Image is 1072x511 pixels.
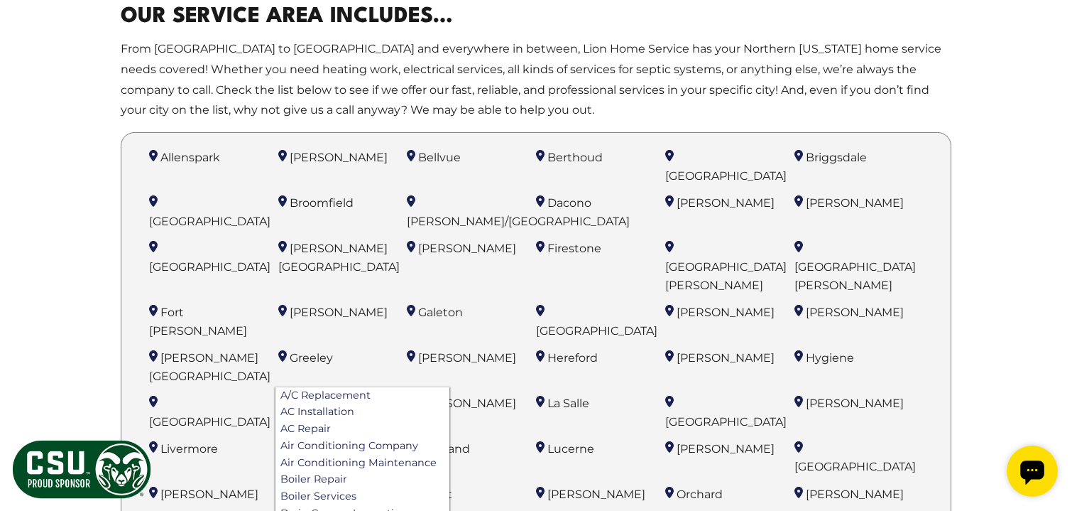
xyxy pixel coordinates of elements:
span: [PERSON_NAME] [677,196,775,210]
span: [GEOGRAPHIC_DATA] [665,415,787,429]
h2: Our service area includes… [121,1,951,33]
span: Firestone [547,242,601,255]
a: AC Repair [275,421,449,438]
span: [PERSON_NAME] [806,196,904,210]
span: Bellvue [418,151,461,164]
span: Berthoud [547,151,603,164]
span: [PERSON_NAME] [418,351,516,365]
span: [PERSON_NAME] [547,488,645,501]
span: [GEOGRAPHIC_DATA] [149,415,270,429]
span: [PERSON_NAME] [806,397,904,410]
span: Briggsdale [806,151,867,164]
span: [PERSON_NAME] [290,151,388,164]
span: [PERSON_NAME] [160,488,258,501]
span: [GEOGRAPHIC_DATA] [536,324,657,338]
p: From [GEOGRAPHIC_DATA] to [GEOGRAPHIC_DATA] and everywhere in between, Lion Home Service has your... [121,39,951,121]
span: [GEOGRAPHIC_DATA][PERSON_NAME] [794,260,916,292]
span: [PERSON_NAME] [806,488,904,501]
span: [PERSON_NAME]/[GEOGRAPHIC_DATA] [407,215,630,228]
span: [PERSON_NAME] [677,351,775,365]
a: Boiler Repair [275,471,449,488]
span: [PERSON_NAME] [418,397,516,410]
span: Lucerne [547,442,594,456]
span: [PERSON_NAME] [806,306,904,319]
span: Hereford [547,351,598,365]
span: [GEOGRAPHIC_DATA][PERSON_NAME] [665,260,787,292]
span: [PERSON_NAME][GEOGRAPHIC_DATA] [278,242,400,274]
a: AC Installation [275,404,449,421]
span: [GEOGRAPHIC_DATA] [149,215,270,228]
span: Greeley [290,351,333,365]
span: Dacono [547,196,591,210]
span: [GEOGRAPHIC_DATA] [665,169,787,183]
span: [GEOGRAPHIC_DATA] [794,460,916,473]
a: A/C Replacement [275,387,449,404]
div: Open chat widget [6,6,57,57]
span: [PERSON_NAME] [290,306,388,319]
span: Broomfield [290,196,354,210]
span: Allenspark [160,151,220,164]
span: Galeton [418,306,463,319]
span: La Salle [547,397,589,410]
a: Boiler Services [275,488,449,505]
a: Air Conditioning Company [275,438,449,455]
span: Orchard [677,488,723,501]
span: [GEOGRAPHIC_DATA] [149,260,270,274]
span: [PERSON_NAME] [677,442,775,456]
img: CSU Sponsor Badge [11,439,153,500]
a: Air Conditioning Maintenance [275,455,449,472]
span: [PERSON_NAME] [418,242,516,255]
span: Hygiene [806,351,854,365]
span: [PERSON_NAME] [677,306,775,319]
span: [PERSON_NAME][GEOGRAPHIC_DATA] [149,351,270,383]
